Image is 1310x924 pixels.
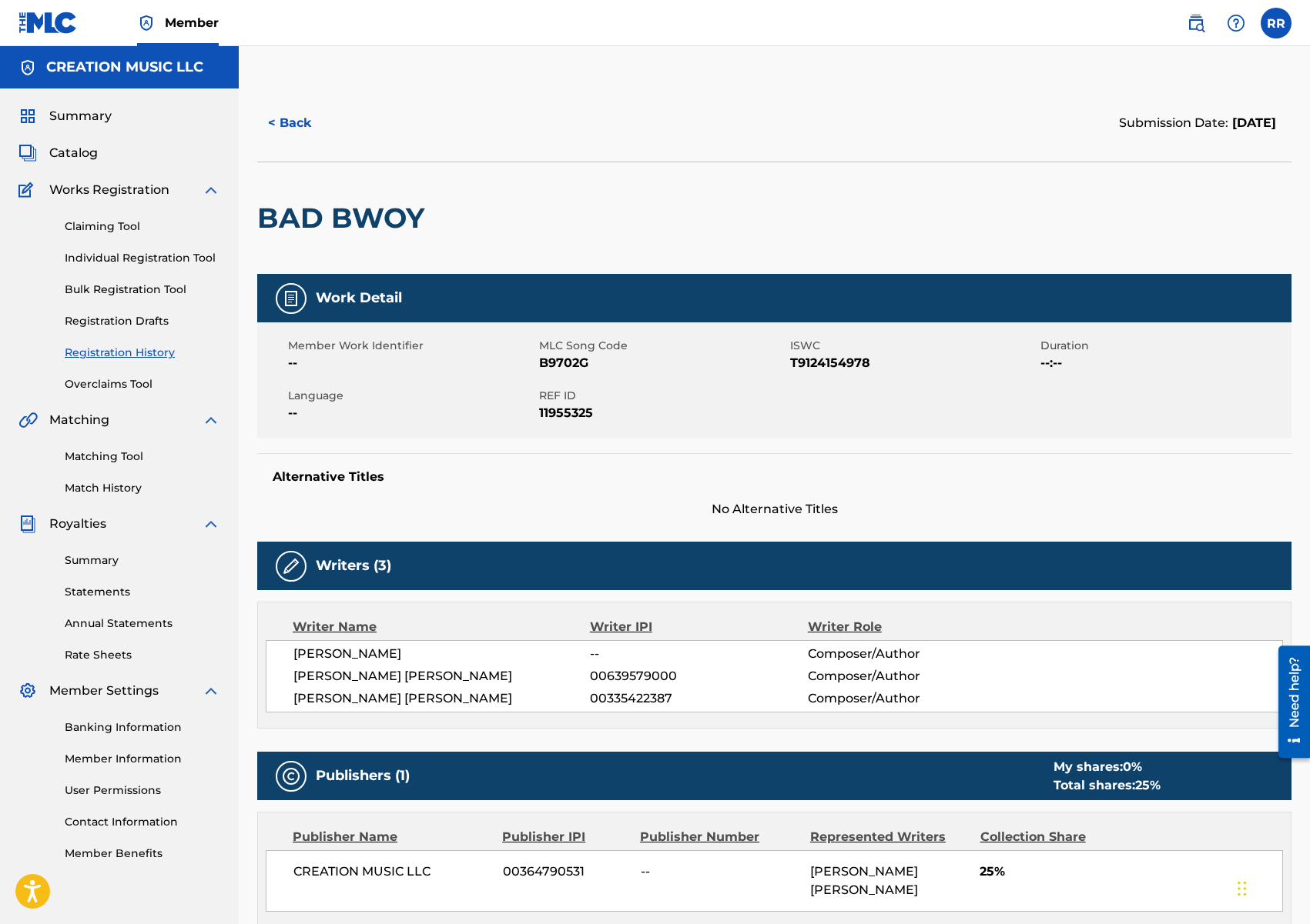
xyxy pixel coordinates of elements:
[1261,8,1292,38] div: User Menu
[1054,776,1161,795] div: Total shares:
[165,14,219,32] span: Member
[65,250,220,266] a: Individual Registration Tool
[1054,758,1161,776] div: My shares:
[282,289,300,308] img: Work Detail
[257,201,432,235] h2: BAD BWOY
[49,107,112,125] span: Summary
[590,618,808,636] div: Writer IPI
[1040,354,1288,372] span: --:--
[18,144,37,162] img: Catalog
[316,289,402,307] h5: Work Detail
[293,667,590,685] span: [PERSON_NAME] [PERSON_NAME]
[316,767,410,785] h5: Publishers (1)
[808,645,1006,663] span: Composer/Author
[273,469,1276,485] h5: Alternative Titles
[65,647,220,663] a: Rate Sheets
[293,645,590,663] span: [PERSON_NAME]
[590,667,807,685] span: 00639579000
[1135,778,1161,792] span: 25 %
[590,689,807,708] span: 00335422387
[65,218,220,235] a: Claiming Tool
[282,767,300,786] img: Publishers
[202,411,220,429] img: expand
[282,557,300,575] img: Writers
[18,682,37,700] img: Member Settings
[590,645,807,663] span: --
[1181,8,1211,38] a: Public Search
[1187,14,1205,32] img: search
[1233,850,1310,924] iframe: Chat Widget
[293,618,590,636] div: Writer Name
[65,449,220,465] a: Matching Tool
[808,667,1006,685] span: Composer/Author
[18,58,37,77] img: Accounts
[202,515,220,533] img: expand
[1227,14,1245,32] img: help
[18,144,98,162] a: CatalogCatalog
[18,107,112,125] a: SummarySummary
[1040,338,1288,354] span: Duration
[502,828,628,846] div: Publisher IPI
[288,388,535,404] span: Language
[257,500,1292,519] span: No Alternative Titles
[49,411,109,429] span: Matching
[18,107,37,125] img: Summary
[1228,115,1276,130] span: [DATE]
[808,689,1006,708] span: Composer/Author
[288,338,535,354] span: Member Work Identifier
[288,404,535,422] span: --
[808,618,1006,636] div: Writer Role
[49,682,159,700] span: Member Settings
[18,515,37,533] img: Royalties
[202,682,220,700] img: expand
[790,338,1037,354] span: ISWC
[503,862,629,881] span: 00364790531
[539,388,786,404] span: REF ID
[65,751,220,767] a: Member Information
[49,181,169,199] span: Works Registration
[65,782,220,799] a: User Permissions
[1221,8,1251,38] div: Help
[18,181,39,199] img: Works Registration
[293,828,491,846] div: Publisher Name
[65,282,220,298] a: Bulk Registration Tool
[641,862,799,881] span: --
[65,584,220,600] a: Statements
[65,552,220,569] a: Summary
[65,615,220,632] a: Annual Statements
[640,828,799,846] div: Publisher Number
[539,354,786,372] span: B9702G
[810,864,918,897] span: [PERSON_NAME] [PERSON_NAME]
[293,689,590,708] span: [PERSON_NAME] [PERSON_NAME]
[46,58,203,76] h5: CREATION MUSIC LLC
[539,404,786,422] span: 11955325
[65,814,220,830] a: Contact Information
[65,313,220,329] a: Registration Drafts
[137,14,156,32] img: Top Rightsholder
[1238,866,1247,912] div: Drag
[65,480,220,496] a: Match History
[980,828,1129,846] div: Collection Share
[257,104,350,142] button: < Back
[49,144,98,162] span: Catalog
[1123,759,1142,774] span: 0 %
[288,354,535,372] span: --
[65,376,220,392] a: Overclaims Tool
[293,862,491,881] span: CREATION MUSIC LLC
[202,181,220,199] img: expand
[316,557,391,575] h5: Writers (3)
[65,345,220,361] a: Registration History
[18,411,38,429] img: Matching
[980,862,1282,881] span: 25%
[18,12,78,34] img: MLC Logo
[539,338,786,354] span: MLC Song Code
[810,828,969,846] div: Represented Writers
[1267,639,1310,763] iframe: Resource Center
[65,846,220,862] a: Member Benefits
[49,515,106,533] span: Royalties
[790,354,1037,372] span: T9124154978
[65,719,220,736] a: Banking Information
